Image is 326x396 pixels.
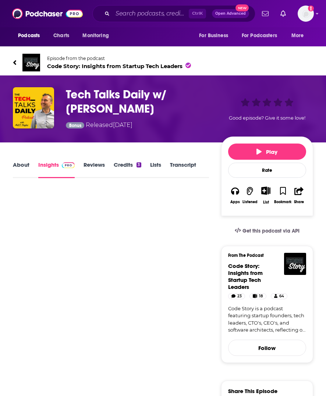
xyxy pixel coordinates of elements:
[228,182,242,209] button: Apps
[249,293,266,299] a: 18
[263,200,269,205] div: List
[298,6,314,22] img: User Profile
[228,262,263,290] a: Code Story: Insights from Startup Tech Leaders
[228,253,300,258] h3: From The Podcast
[194,29,237,43] button: open menu
[274,200,291,204] div: Bookmark
[274,182,292,209] button: Bookmark
[13,161,29,178] a: About
[189,9,206,18] span: Ctrl K
[12,7,83,21] img: Podchaser - Follow, Share and Rate Podcasts
[92,5,255,22] div: Search podcasts, credits, & more...
[228,305,306,334] a: Code Story is a podcast featuring startup founders, tech leaders, CTO's, CEO's, and software arch...
[277,7,289,20] a: Show notifications dropdown
[242,200,258,204] div: Listened
[291,31,304,41] span: More
[13,54,313,71] a: Code Story: Insights from Startup Tech LeadersEpisode from the podcastCode Story: Insights from S...
[69,123,81,128] span: Bonus
[242,182,258,209] button: Listened
[215,12,246,15] span: Open Advanced
[242,228,300,234] span: Get this podcast via API
[199,31,228,41] span: For Business
[235,4,249,11] span: New
[228,163,306,178] div: Rate
[286,29,313,43] button: open menu
[66,121,132,131] div: Released [DATE]
[228,144,306,160] button: Play
[228,293,245,299] a: 23
[271,293,287,299] a: 64
[53,31,69,41] span: Charts
[298,6,314,22] span: Logged in as kkitamorn
[47,63,191,70] span: Code Story: Insights from Startup Tech Leaders
[170,161,196,178] a: Transcript
[84,161,105,178] a: Reviews
[13,29,49,43] button: open menu
[229,222,305,240] a: Get this podcast via API
[284,253,306,275] img: Code Story: Insights from Startup Tech Leaders
[137,162,141,167] div: 3
[22,54,40,71] img: Code Story: Insights from Startup Tech Leaders
[228,388,277,395] h3: Share This Episode
[66,87,218,116] h3: Tech Talks Daily w/ Noah Labhart
[114,161,141,178] a: Credits3
[82,31,109,41] span: Monitoring
[77,29,118,43] button: open menu
[258,187,273,195] button: Show More Button
[150,161,161,178] a: Lists
[256,148,277,155] span: Play
[298,6,314,22] button: Show profile menu
[212,9,249,18] button: Open AdvancedNew
[279,293,284,300] span: 64
[259,7,272,20] a: Show notifications dropdown
[229,115,305,121] span: Good episode? Give it some love!
[259,293,263,300] span: 18
[228,340,306,356] button: Follow
[13,87,54,128] img: Tech Talks Daily w/ Noah Labhart
[294,200,304,204] div: Share
[18,31,40,41] span: Podcasts
[292,182,306,209] button: Share
[237,29,288,43] button: open menu
[49,29,74,43] a: Charts
[62,162,75,168] img: Podchaser Pro
[242,31,277,41] span: For Podcasters
[47,56,191,61] span: Episode from the podcast
[308,6,314,11] svg: Add a profile image
[258,182,274,209] div: Show More ButtonList
[38,161,75,178] a: InsightsPodchaser Pro
[113,8,189,20] input: Search podcasts, credits, & more...
[230,200,240,204] div: Apps
[237,293,242,300] span: 23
